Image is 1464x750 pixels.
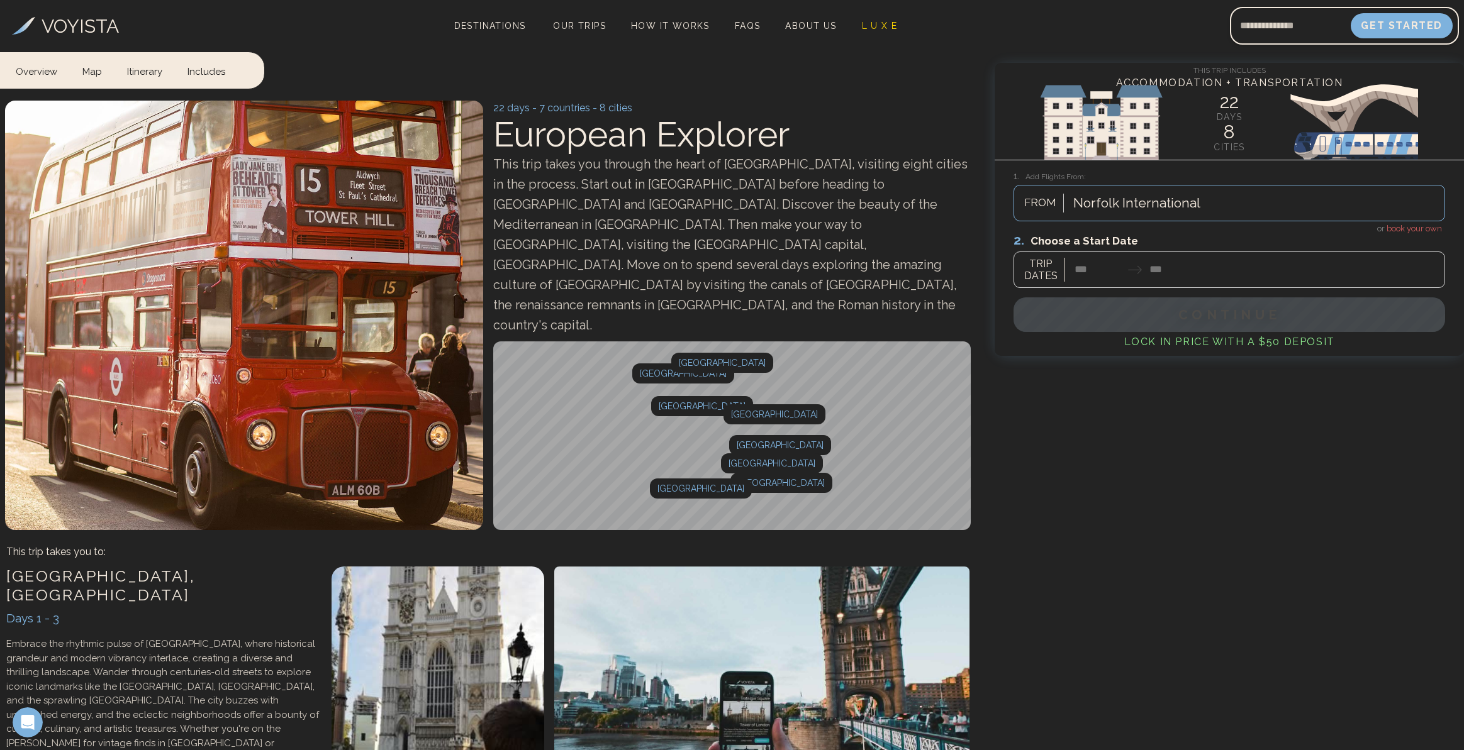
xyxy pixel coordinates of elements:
[1178,307,1280,323] span: Continue
[175,52,238,87] a: Includes
[651,396,753,416] div: Map marker
[650,478,752,499] div: Map marker
[735,21,761,31] span: FAQs
[724,404,825,424] div: Map marker
[671,353,773,373] div: [GEOGRAPHIC_DATA]
[631,21,710,31] span: How It Works
[449,16,531,53] span: Destinations
[724,404,825,424] div: [GEOGRAPHIC_DATA]
[729,435,831,455] div: [GEOGRAPHIC_DATA]
[13,707,43,737] iframe: Intercom live chat
[730,473,832,493] div: [GEOGRAPHIC_DATA]
[1014,169,1445,184] h3: Add Flights From:
[1014,170,1025,182] span: 1.
[721,453,823,473] div: [GEOGRAPHIC_DATA]
[1014,297,1445,332] button: Continue
[1017,195,1063,211] span: FROM
[1230,11,1351,41] input: Email address
[995,84,1464,160] img: European Sights
[729,435,831,455] div: Map marker
[730,17,766,35] a: FAQs
[6,609,319,627] div: Days 1 - 3
[721,453,823,473] div: Map marker
[493,157,968,333] span: This trip takes you through the heart of [GEOGRAPHIC_DATA], visiting eight cities in the process....
[493,341,971,530] canvas: Map
[626,17,715,35] a: How It Works
[1387,224,1442,233] span: book your own
[553,21,606,31] span: Our Trips
[12,12,119,40] a: VOYISTA
[995,63,1464,75] h4: This Trip Includes
[493,101,971,116] p: 22 days - 7 countries - 8 cities
[16,52,70,87] a: Overview
[42,12,119,40] h3: VOYISTA
[651,396,753,416] div: [GEOGRAPHIC_DATA]
[12,17,35,35] img: Voyista Logo
[780,17,841,35] a: About Us
[115,52,175,87] a: Itinerary
[632,363,734,383] div: [GEOGRAPHIC_DATA]
[857,17,903,35] a: L U X E
[862,21,898,31] span: L U X E
[995,75,1464,91] h4: Accommodation + Transportation
[1014,334,1445,350] h4: Lock in Price with a $50 deposit
[6,566,319,604] h3: [GEOGRAPHIC_DATA] , [GEOGRAPHIC_DATA]
[730,473,832,493] div: Map marker
[785,21,836,31] span: About Us
[632,363,734,383] div: Map marker
[650,478,752,499] div: [GEOGRAPHIC_DATA]
[493,114,790,155] span: European Explorer
[1351,13,1453,38] button: Get Started
[1014,221,1445,235] h4: or
[6,544,106,560] p: This trip takes you to:
[548,17,611,35] a: Our Trips
[671,353,773,373] div: Map marker
[70,52,115,87] a: Map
